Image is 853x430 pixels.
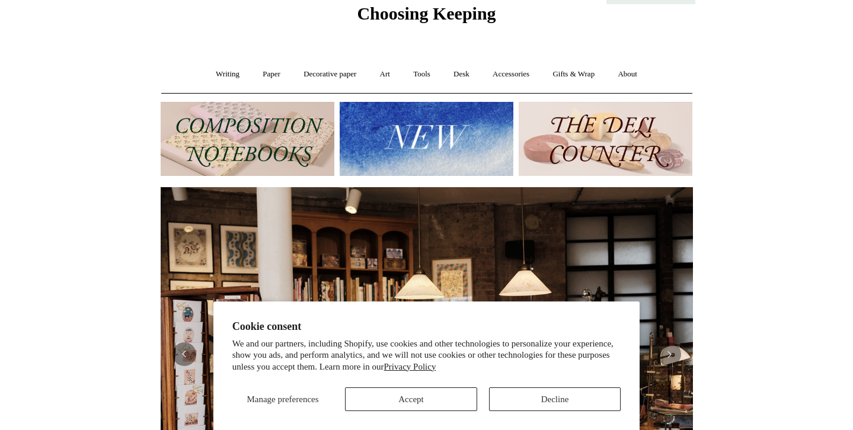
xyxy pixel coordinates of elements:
p: We and our partners, including Shopify, use cookies and other technologies to personalize your ex... [232,338,621,373]
a: Paper [252,59,291,90]
a: Tools [402,59,441,90]
span: Choosing Keeping [357,4,496,23]
button: Manage preferences [232,387,334,411]
a: Desk [443,59,480,90]
a: Decorative paper [293,59,367,90]
img: New.jpg__PID:f73bdf93-380a-4a35-bcfe-7823039498e1 [340,102,513,176]
a: Privacy Policy [384,362,436,371]
a: Accessories [482,59,540,90]
button: Accept [345,387,477,411]
span: Manage preferences [247,394,318,404]
button: Previous [172,342,196,366]
button: Decline [489,387,621,411]
img: 202302 Composition ledgers.jpg__PID:69722ee6-fa44-49dd-a067-31375e5d54ec [161,102,334,176]
button: Next [657,342,681,366]
img: The Deli Counter [519,102,692,176]
a: About [607,59,648,90]
h2: Cookie consent [232,320,621,333]
a: Gifts & Wrap [542,59,605,90]
a: Writing [205,59,250,90]
a: Choosing Keeping [357,13,496,21]
a: Art [369,59,401,90]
